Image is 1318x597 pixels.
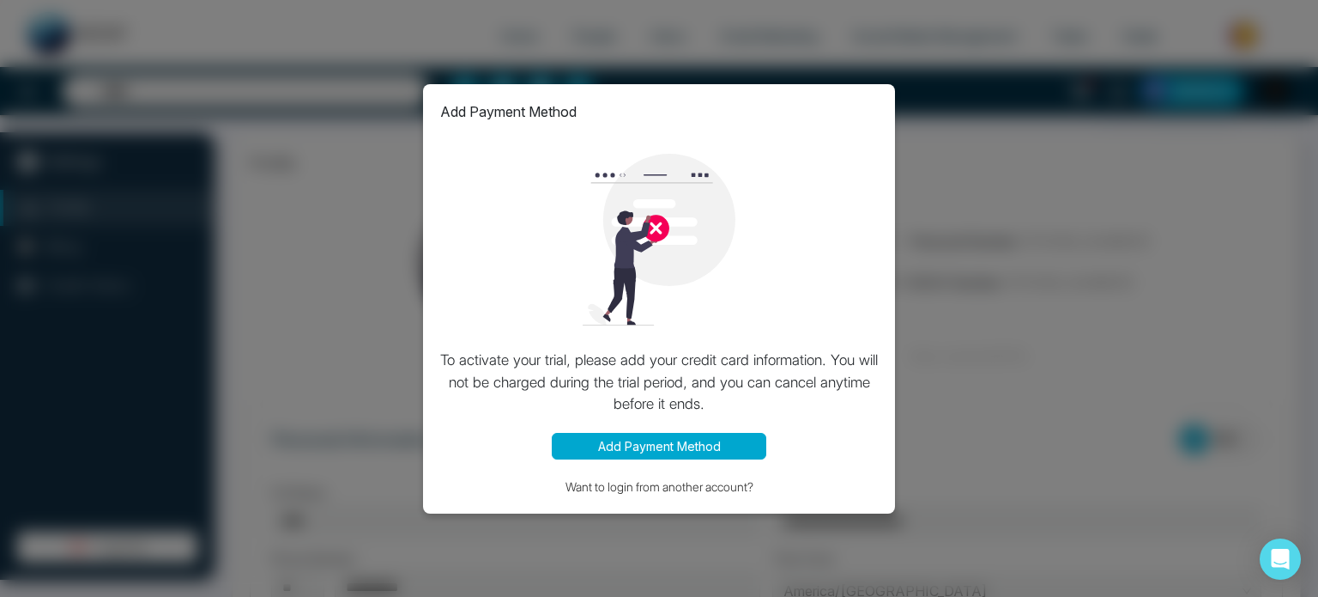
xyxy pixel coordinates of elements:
[552,433,766,460] button: Add Payment Method
[573,154,745,326] img: loading
[440,350,878,416] p: To activate your trial, please add your credit card information. You will not be charged during t...
[1260,539,1301,580] div: Open Intercom Messenger
[440,477,878,496] button: Want to login from another account?
[440,101,577,122] p: Add Payment Method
